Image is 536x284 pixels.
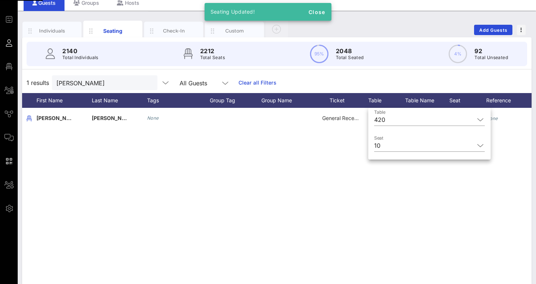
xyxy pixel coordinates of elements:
span: Close [308,9,326,15]
div: Individuals [36,27,69,34]
p: Total Seats [200,54,225,61]
div: Last Name [92,93,147,108]
div: Table [368,93,405,108]
div: 10 [374,142,380,149]
div: Group Tag [210,93,261,108]
p: 92 [474,47,508,55]
span: [PERSON_NAME] [36,115,80,121]
p: Total Seated [336,54,364,61]
div: Table Name [405,93,449,108]
label: Seat [374,135,383,141]
div: 420 [374,116,385,123]
div: All Guests [175,75,234,90]
button: Add Guests [474,25,512,35]
div: Seat [449,93,486,108]
p: Total Unseated [474,54,508,61]
a: Clear all Filters [239,79,276,87]
div: First Name [36,93,92,108]
p: 2048 [336,47,364,55]
div: Tags [147,93,210,108]
span: 1 results [27,78,49,87]
button: Close [305,5,328,18]
div: Seating [97,27,129,35]
div: Check-In [157,27,190,34]
p: 2140 [62,47,98,55]
i: None [486,116,498,121]
div: Ticket [313,93,368,108]
span: Seating Updated! [210,8,255,15]
p: 2212 [200,47,225,55]
div: All Guests [180,80,207,86]
div: Reference [486,93,530,108]
div: Custom [218,27,251,34]
p: Total Individuals [62,54,98,61]
i: None [147,115,159,121]
div: Group Name [261,93,313,108]
div: Table420 [374,114,485,126]
span: [PERSON_NAME] [92,115,135,121]
label: Table [374,109,386,115]
span: Add Guests [479,27,508,33]
div: Seat10 [374,140,485,151]
span: General Reception [322,115,366,121]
